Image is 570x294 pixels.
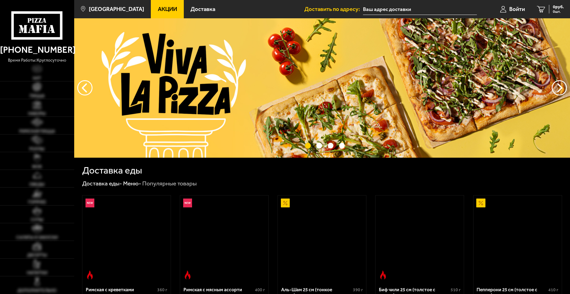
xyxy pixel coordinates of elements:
span: 410 г [548,287,558,292]
span: Доставить по адресу: [304,6,363,12]
img: Новинка [85,199,94,207]
span: Пицца [30,94,45,98]
img: Новинка [183,199,192,207]
a: Меню- [123,180,141,187]
h1: Доставка еды [82,166,142,175]
span: Супы [31,217,43,222]
span: 360 г [157,287,167,292]
span: Напитки [27,271,47,275]
span: 400 г [255,287,265,292]
span: 390 г [353,287,363,292]
img: Острое блюдо [85,271,94,279]
a: Доставка еды- [82,180,122,187]
a: НовинкаОстрое блюдоРимская с креветками [82,195,171,282]
span: Дополнительно [17,288,56,292]
span: 0 шт. [553,10,564,13]
span: Хит [33,76,41,80]
img: Акционный [476,199,485,207]
span: Войти [509,6,525,12]
div: Популярные товары [142,180,197,187]
button: точки переключения [339,143,345,149]
span: Доставка [191,6,215,12]
span: 510 г [451,287,461,292]
span: Акции [158,6,177,12]
span: Десерты [27,253,47,257]
span: Римская пицца [19,129,55,133]
span: Салаты и закуски [16,235,58,239]
button: точки переключения [328,143,334,149]
span: [GEOGRAPHIC_DATA] [89,6,144,12]
img: Акционный [281,199,290,207]
span: Наборы [28,111,46,116]
div: Римская с мясным ассорти [183,287,254,293]
button: точки переключения [305,143,311,149]
div: Римская с креветками [86,287,156,293]
span: Роллы [29,147,45,151]
img: Острое блюдо [183,271,192,279]
a: Острое блюдоБиф чили 25 см (толстое с сыром) [376,195,464,282]
img: Острое блюдо [379,271,387,279]
span: Горячее [28,200,46,204]
a: НовинкаОстрое блюдоРимская с мясным ассорти [180,195,268,282]
a: АкционныйПепперони 25 см (толстое с сыром) [474,195,562,282]
input: Ваш адрес доставки [363,4,477,15]
span: Обеды [29,182,45,186]
button: следующий [77,80,93,95]
span: 0 руб. [553,5,564,9]
span: WOK [32,164,42,169]
a: АкционныйАль-Шам 25 см (тонкое тесто) [278,195,366,282]
button: точки переключения [316,143,322,149]
button: предыдущий [552,80,567,95]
